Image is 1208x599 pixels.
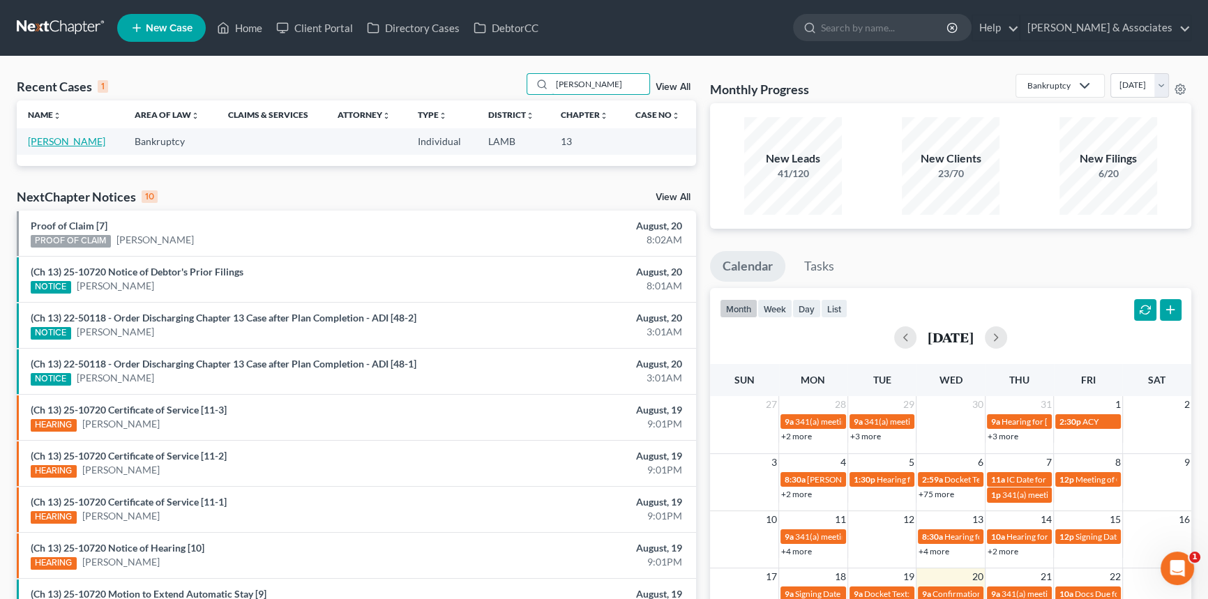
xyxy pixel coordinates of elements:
a: [PERSON_NAME] [116,233,194,247]
span: 30 [971,396,985,413]
a: Home [210,15,269,40]
div: August, 20 [474,219,682,233]
a: +2 more [781,489,812,499]
span: Hearing for [PERSON_NAME] [1002,416,1110,427]
a: Calendar [710,251,785,282]
span: 12 [902,511,916,528]
span: 22 [1108,568,1122,585]
span: 9a [785,589,794,599]
div: 8:02AM [474,233,682,247]
a: View All [656,82,690,92]
span: 2 [1183,396,1191,413]
a: +2 more [988,546,1018,556]
span: Thu [1009,374,1029,386]
div: Recent Cases [17,78,108,95]
div: 9:01PM [474,417,682,431]
div: August, 19 [474,449,682,463]
span: 9a [991,589,1000,599]
a: +4 more [781,546,812,556]
a: Districtunfold_more [488,109,534,120]
span: 8:30a [785,474,806,485]
span: 341(a) meeting for [PERSON_NAME] [864,416,999,427]
span: 17 [764,568,778,585]
span: 6 [976,454,985,471]
span: 31 [1039,396,1053,413]
div: New Clients [902,151,999,167]
a: +3 more [988,431,1018,441]
span: 9a [854,416,863,427]
a: [PERSON_NAME] [77,371,154,385]
div: New Leads [744,151,842,167]
i: unfold_more [53,112,61,120]
div: August, 20 [474,357,682,371]
span: Mon [801,374,825,386]
div: August, 19 [474,541,682,555]
div: August, 20 [474,311,682,325]
td: Bankruptcy [123,128,217,154]
input: Search by name... [821,15,949,40]
span: Sun [734,374,755,386]
div: August, 20 [474,265,682,279]
a: +2 more [781,431,812,441]
button: month [720,299,757,318]
span: Docket Text: for [PERSON_NAME] [864,589,989,599]
a: [PERSON_NAME] [77,325,154,339]
span: 9a [991,416,1000,427]
a: Attorneyunfold_more [338,109,391,120]
div: 3:01AM [474,325,682,339]
a: View All [656,192,690,202]
a: (Ch 13) 25-10720 Certificate of Service [11-3] [31,404,227,416]
a: [PERSON_NAME] & Associates [1020,15,1191,40]
span: 11 [833,511,847,528]
a: (Ch 13) 25-10720 Notice of Debtor's Prior Filings [31,266,243,278]
a: Client Portal [269,15,360,40]
a: +75 more [919,489,954,499]
span: 8:30a [922,531,943,542]
span: 9a [854,589,863,599]
span: Signing Date for [PERSON_NAME] [1075,531,1200,542]
div: August, 19 [474,403,682,417]
td: Individual [407,128,477,154]
span: 27 [764,396,778,413]
span: 341(a) meeting for [PERSON_NAME] [795,531,930,542]
i: unfold_more [439,112,447,120]
span: IC Date for Fields, Wanketa [1006,474,1105,485]
a: (Ch 13) 22-50118 - Order Discharging Chapter 13 Case after Plan Completion - ADI [48-2] [31,312,416,324]
span: 12p [1059,474,1074,485]
span: 15 [1108,511,1122,528]
a: [PERSON_NAME] [77,279,154,293]
span: Confirmation hearing for Dually [PERSON_NAME] & [PERSON_NAME] [933,589,1190,599]
span: 1 [1189,552,1200,563]
i: unfold_more [382,112,391,120]
div: 8:01AM [474,279,682,293]
span: New Case [146,23,192,33]
th: Claims & Services [217,100,326,128]
span: [PERSON_NAME] - Trial [807,474,894,485]
div: New Filings [1059,151,1157,167]
a: [PERSON_NAME] [82,463,160,477]
span: Sat [1148,374,1165,386]
i: unfold_more [672,112,680,120]
div: 3:01AM [474,371,682,385]
i: unfold_more [191,112,199,120]
div: August, 19 [474,495,682,509]
span: 9a [922,589,931,599]
span: Signing Date for [PERSON_NAME] [795,589,920,599]
a: (Ch 13) 25-10720 Certificate of Service [11-1] [31,496,227,508]
span: 14 [1039,511,1053,528]
span: 10 [764,511,778,528]
span: 11a [991,474,1005,485]
button: list [821,299,847,318]
div: NOTICE [31,281,71,294]
iframe: Intercom live chat [1161,552,1194,585]
div: 9:01PM [474,509,682,523]
div: HEARING [31,465,77,478]
h2: [DATE] [928,330,974,344]
span: Docs Due for [PERSON_NAME] [1075,589,1190,599]
div: 9:01PM [474,463,682,477]
a: [PERSON_NAME] [82,509,160,523]
span: Hearing for [PERSON_NAME] [1006,531,1115,542]
div: NextChapter Notices [17,188,158,205]
div: HEARING [31,511,77,524]
span: Fri [1081,374,1096,386]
